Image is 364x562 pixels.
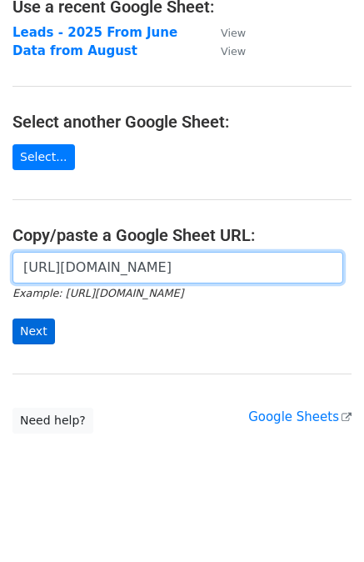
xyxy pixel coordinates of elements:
h4: Select another Google Sheet: [12,112,352,132]
input: Paste your Google Sheet URL here [12,252,343,284]
iframe: Chat Widget [281,482,364,562]
a: Select... [12,144,75,170]
input: Next [12,319,55,344]
a: Data from August [12,43,137,58]
small: View [221,27,246,39]
a: View [204,25,246,40]
a: Need help? [12,408,93,434]
h4: Copy/paste a Google Sheet URL: [12,225,352,245]
a: Google Sheets [248,409,352,424]
a: Leads - 2025 From June [12,25,177,40]
a: View [204,43,246,58]
small: View [221,45,246,58]
small: Example: [URL][DOMAIN_NAME] [12,287,183,299]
